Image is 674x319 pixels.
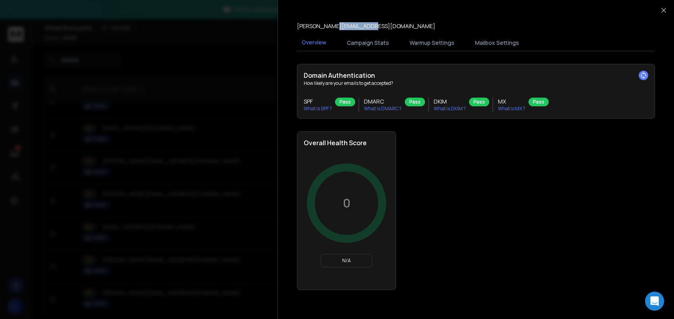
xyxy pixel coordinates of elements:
[304,106,332,112] p: What is SPF ?
[498,98,525,106] h3: MX
[304,71,648,80] h2: Domain Authentication
[324,258,369,264] p: N/A
[528,98,549,106] div: Pass
[342,34,394,52] button: Campaign Stats
[434,106,466,112] p: What is DKIM ?
[405,34,459,52] button: Warmup Settings
[434,98,466,106] h3: DKIM
[364,106,402,112] p: What is DMARC ?
[469,98,489,106] div: Pass
[498,106,525,112] p: What is MX ?
[304,138,389,148] h2: Overall Health Score
[470,34,524,52] button: Mailbox Settings
[645,292,664,311] div: Open Intercom Messenger
[297,22,435,30] p: [PERSON_NAME][EMAIL_ADDRESS][DOMAIN_NAME]
[364,98,402,106] h3: DMARC
[297,34,331,52] button: Overview
[304,98,332,106] h3: SPF
[405,98,425,106] div: Pass
[304,80,648,86] p: How likely are your emails to get accepted?
[343,196,350,210] p: 0
[335,98,355,106] div: Pass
